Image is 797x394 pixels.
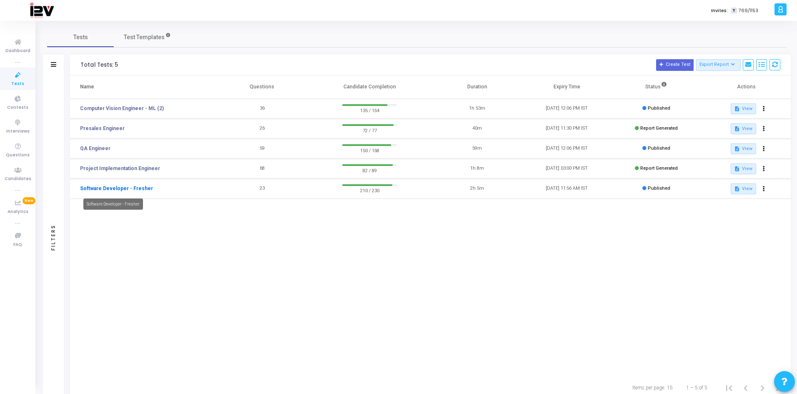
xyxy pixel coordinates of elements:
span: Questions [6,152,30,159]
span: Published [648,186,670,191]
th: Actions [701,75,791,99]
span: 210 / 230 [342,186,397,194]
span: Published [648,105,670,111]
a: Project Implementation Engineer [80,165,160,172]
mat-icon: description [734,186,740,192]
mat-icon: description [734,166,740,172]
span: Tests [11,80,24,88]
th: Expiry Time [522,75,612,99]
button: View [731,163,756,174]
button: View [731,123,756,134]
button: View [731,143,756,154]
mat-icon: description [734,106,740,112]
mat-icon: description [734,146,740,152]
button: Export Report [696,59,741,71]
td: 40m [432,119,522,139]
div: Total Tests: 5 [80,62,118,68]
td: 1h 53m [432,99,522,119]
span: Tests [73,33,88,42]
span: Report Generated [640,166,678,171]
td: 36 [217,99,307,119]
span: Report Generated [640,125,678,131]
span: New [23,197,35,204]
th: Duration [432,75,522,99]
th: Name [70,75,217,99]
td: [DATE] 11:30 PM IST [522,119,612,139]
a: QA Engineer [80,145,110,152]
button: View [731,183,756,194]
span: Analytics [8,208,28,216]
span: Candidates [5,176,31,183]
td: 68 [217,159,307,179]
td: [DATE] 12:06 PM IST [522,99,612,119]
a: Presales Engineer [80,125,125,132]
td: [DATE] 11:56 AM IST [522,179,612,199]
span: Interviews [6,128,30,135]
div: Filters [50,191,57,283]
td: 23 [217,179,307,199]
th: Status [612,75,701,99]
span: 82 / 89 [342,166,397,174]
span: Test Templates [124,33,165,42]
span: 150 / 168 [342,146,397,154]
td: 1h 8m [432,159,522,179]
th: Questions [217,75,307,99]
td: 59 [217,139,307,159]
td: [DATE] 03:00 PM IST [522,159,612,179]
td: 59m [432,139,522,159]
th: Candidate Completion [307,75,432,99]
div: Software Developer - Fresher [83,198,143,210]
td: 2h 5m [432,179,522,199]
span: 769/1153 [739,7,758,14]
span: FAQ [13,241,22,248]
a: Computer Vision Engineer - ML (2) [80,105,164,112]
span: T [731,8,737,14]
div: 1 – 5 of 5 [686,384,707,391]
span: 135 / 164 [342,106,397,114]
td: 26 [217,119,307,139]
span: 72 / 77 [342,126,397,134]
div: Items per page: [632,384,665,391]
img: logo [30,2,54,19]
a: Software Developer - Fresher [80,185,153,192]
span: Contests [7,104,28,111]
span: Published [648,146,670,151]
mat-icon: description [734,126,740,132]
span: Dashboard [5,48,30,55]
div: 15 [667,384,673,391]
label: Invites: [711,7,728,14]
button: Create Test [656,59,694,71]
button: View [731,103,756,114]
td: [DATE] 12:06 PM IST [522,139,612,159]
